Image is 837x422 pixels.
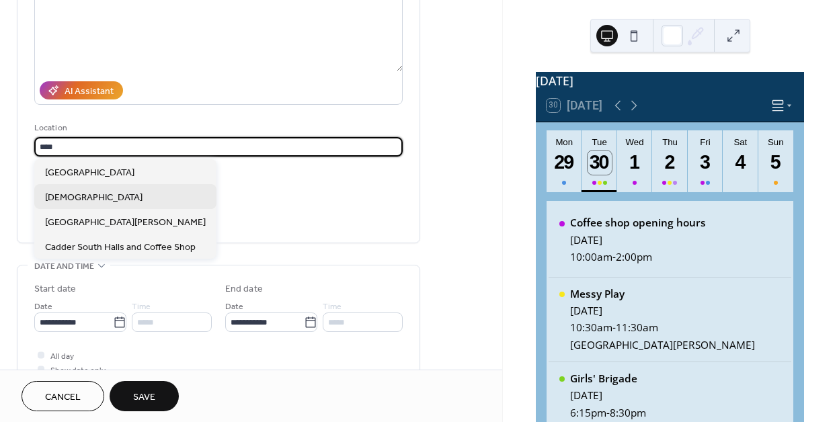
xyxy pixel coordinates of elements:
[34,121,400,135] div: Location
[132,300,151,314] span: Time
[610,406,646,420] span: 8:30pm
[582,130,616,192] button: Tue30
[570,372,755,386] div: Girls' Brigade
[45,390,81,405] span: Cancel
[570,304,755,318] div: [DATE]
[617,130,652,192] button: Wed1
[616,321,658,335] span: 11:30am
[570,406,606,420] span: 6:15pm
[570,321,612,335] span: 10:30am
[612,250,616,264] span: -
[728,151,752,175] div: 4
[552,151,576,175] div: 29
[45,241,196,255] span: Cadder South Halls and Coffee Shop
[764,151,788,175] div: 5
[692,137,719,147] div: Fri
[616,250,652,264] span: 2:00pm
[225,300,243,314] span: Date
[762,137,789,147] div: Sun
[621,137,648,147] div: Wed
[588,151,612,175] div: 30
[110,381,179,411] button: Save
[40,81,123,99] button: AI Assistant
[133,390,155,405] span: Save
[45,216,206,230] span: [GEOGRAPHIC_DATA][PERSON_NAME]
[34,282,76,296] div: Start date
[551,137,577,147] div: Mon
[22,381,104,411] button: Cancel
[586,137,612,147] div: Tue
[693,151,717,175] div: 3
[758,130,793,192] button: Sun5
[547,130,582,192] button: Mon29
[570,287,755,301] div: Messy Play
[323,300,342,314] span: Time
[45,191,143,205] span: [DEMOGRAPHIC_DATA]
[570,250,612,264] span: 10:00am
[688,130,723,192] button: Fri3
[50,364,106,378] span: Show date only
[570,338,755,352] div: [GEOGRAPHIC_DATA][PERSON_NAME]
[34,300,52,314] span: Date
[225,282,263,296] div: End date
[652,130,687,192] button: Thu2
[623,151,647,175] div: 1
[570,216,706,230] div: Coffee shop opening hours
[727,137,754,147] div: Sat
[658,151,682,175] div: 2
[723,130,758,192] button: Sat4
[612,321,616,335] span: -
[50,349,74,364] span: All day
[656,137,683,147] div: Thu
[34,259,94,273] span: Date and time
[536,72,804,89] div: [DATE]
[570,233,706,247] div: [DATE]
[65,85,114,99] div: AI Assistant
[606,406,610,420] span: -
[570,388,755,403] div: [DATE]
[45,166,134,180] span: [GEOGRAPHIC_DATA]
